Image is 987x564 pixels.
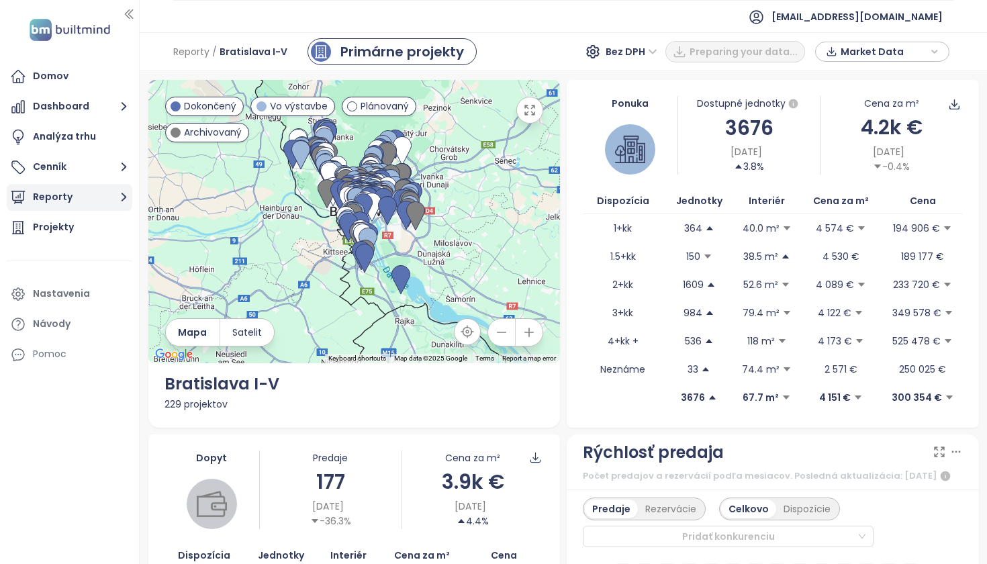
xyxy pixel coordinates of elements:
[583,271,663,299] td: 2+kk
[853,393,863,402] span: caret-down
[943,336,953,346] span: caret-down
[873,144,904,159] span: [DATE]
[7,311,132,338] a: Návody
[164,371,545,397] div: Bratislava I-V
[743,390,779,405] p: 67.7 m²
[402,466,544,498] div: 3.9k €
[782,224,792,233] span: caret-down
[606,42,657,62] span: Bez DPH
[892,305,941,320] p: 349 578 €
[945,393,954,402] span: caret-down
[701,365,710,374] span: caret-up
[178,325,207,340] span: Mapa
[943,224,952,233] span: caret-down
[743,221,780,236] p: 40.0 m²
[893,277,940,292] p: 233 720 €
[665,41,805,62] button: Preparing your data...
[212,40,217,64] span: /
[708,393,717,402] span: caret-up
[152,346,196,363] a: Open this area in Google Maps (opens a new window)
[583,242,663,271] td: 1.5+kk
[883,188,962,214] th: Cena
[663,188,735,214] th: Jednotky
[7,63,132,90] a: Domov
[164,451,259,465] div: Dopyt
[7,93,132,120] button: Dashboard
[678,96,820,112] div: Dostupné jednotky
[703,252,712,261] span: caret-down
[260,466,402,498] div: 177
[899,362,946,377] p: 250 025 €
[310,514,351,528] div: -36.3%
[583,355,663,383] td: Neznáme
[705,224,714,233] span: caret-up
[312,499,344,514] span: [DATE]
[33,128,96,145] div: Analýza trhu
[901,249,944,264] p: 189 177 €
[583,299,663,327] td: 3+kk
[615,134,645,164] img: house
[704,336,714,346] span: caret-up
[944,308,953,318] span: caret-down
[7,341,132,368] div: Pomoc
[892,334,941,348] p: 525 478 €
[457,514,489,528] div: 4.4%
[638,500,704,518] div: Rezervácie
[855,336,864,346] span: caret-down
[734,162,743,171] span: caret-up
[152,346,196,363] img: Google
[943,280,952,289] span: caret-down
[864,96,919,111] div: Cena za m²
[690,44,798,59] span: Preparing your data...
[734,159,764,174] div: 3.8%
[184,99,236,113] span: Dokončený
[782,365,792,374] span: caret-down
[445,451,500,465] div: Cena za m²
[33,316,70,332] div: Návody
[820,111,962,143] div: 4.2k €
[706,280,716,289] span: caret-up
[33,68,68,85] div: Domov
[857,280,866,289] span: caret-down
[841,42,927,62] span: Market Data
[583,214,663,242] td: 1+kk
[220,40,287,64] span: Bratislava I-V
[705,308,714,318] span: caret-up
[892,390,942,405] p: 300 354 €
[7,281,132,308] a: Nastavenia
[776,500,838,518] div: Dispozície
[308,38,477,65] a: primary
[825,362,857,377] p: 2 571 €
[681,390,705,405] p: 3676
[747,334,775,348] p: 118 m²
[340,42,464,62] div: Primárne projekty
[893,221,940,236] p: 194 906 €
[7,184,132,211] button: Reporty
[583,327,663,355] td: 4+kk +
[854,308,863,318] span: caret-down
[684,305,702,320] p: 984
[857,224,866,233] span: caret-down
[455,499,486,514] span: [DATE]
[164,397,545,412] div: 229 projektov
[7,154,132,181] button: Cenník
[361,99,409,113] span: Plánovaný
[583,440,724,465] div: Rýchlosť predaja
[583,188,663,214] th: Dispozícia
[688,362,698,377] p: 33
[873,162,882,171] span: caret-down
[166,319,220,346] button: Mapa
[721,500,776,518] div: Celkovo
[585,500,638,518] div: Predaje
[735,188,798,214] th: Interiér
[232,325,262,340] span: Satelit
[394,355,467,362] span: Map data ©2025 Google
[328,354,386,363] button: Keyboard shortcuts
[781,252,790,261] span: caret-up
[220,319,274,346] button: Satelit
[819,390,851,405] p: 4 151 €
[197,489,227,519] img: wallet
[778,336,787,346] span: caret-down
[873,159,910,174] div: -0.4%
[502,355,556,362] a: Report a map error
